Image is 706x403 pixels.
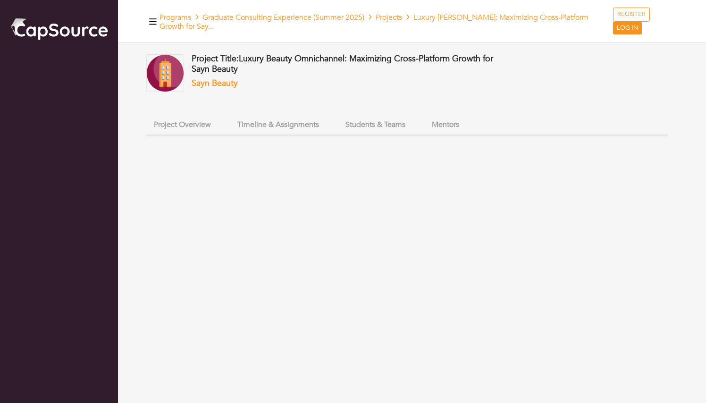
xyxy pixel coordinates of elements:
a: REGISTER [613,8,650,22]
h4: Project Title: [192,54,512,74]
img: Company-Icon-7f8a26afd1715722aa5ae9dc11300c11ceeb4d32eda0db0d61c21d11b95ecac6.png [146,54,184,92]
a: Programs [160,12,191,23]
a: LOG IN [613,22,642,35]
a: Sayn Beauty [192,77,238,89]
button: Project Overview [146,115,219,135]
a: Graduate Consulting Experience (Summer 2025) [202,12,364,23]
button: Mentors [424,115,467,135]
span: Luxury Beauty Omnichannel: Maximizing Cross-Platform Growth for Sayn Beauty [192,53,493,75]
button: Students & Teams [338,115,413,135]
a: Projects [376,12,402,23]
span: Luxury [PERSON_NAME]: Maximizing Cross-Platform Growth for Say... [160,12,588,32]
button: Timeline & Assignments [230,115,327,135]
img: cap_logo.png [9,17,109,41]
